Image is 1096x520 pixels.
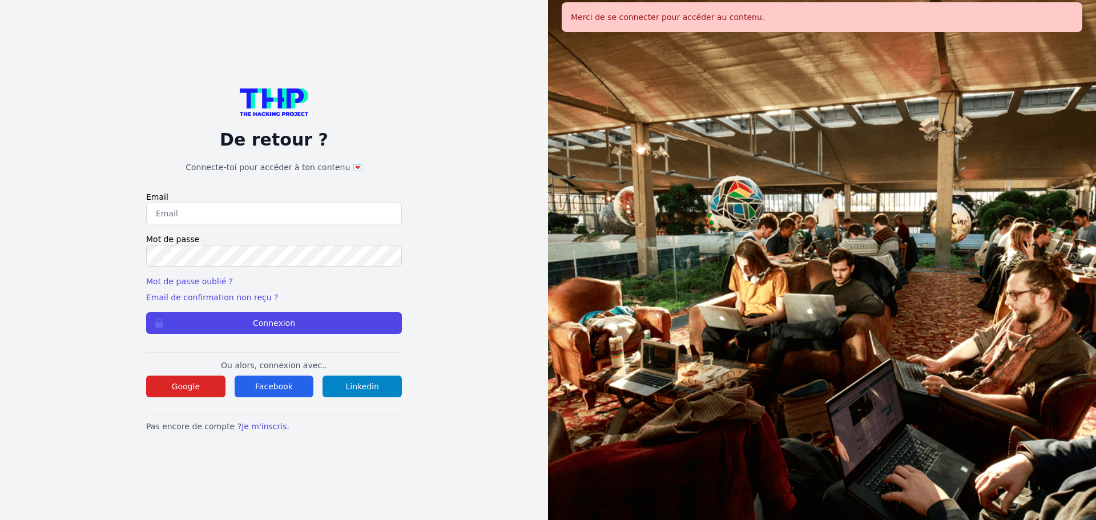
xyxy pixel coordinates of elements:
p: Ou alors, connexion avec.. [146,360,402,371]
a: Email de confirmation non reçu ? [146,293,278,302]
p: De retour ? [146,130,402,150]
p: Pas encore de compte ? [146,421,402,432]
button: Google [146,376,225,397]
button: Linkedin [323,376,402,397]
img: logo [240,88,308,116]
label: Mot de passe [146,233,402,245]
input: Email [146,203,402,224]
label: Email [146,191,402,203]
a: Je m'inscris. [241,422,289,431]
h1: Connecte-toi pour accéder à ton contenu 💌 [146,162,402,173]
a: Mot de passe oublié ? [146,277,233,286]
div: Merci de se connecter pour accéder au contenu. [562,2,1082,32]
button: Connexion [146,312,402,334]
button: Facebook [235,376,314,397]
